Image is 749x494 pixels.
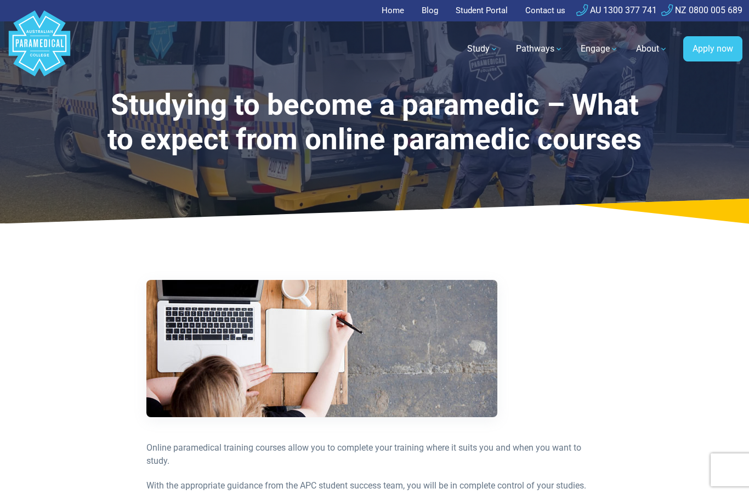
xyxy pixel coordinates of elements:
[146,441,603,468] p: Online paramedical training courses allow you to complete your training where it suits you and wh...
[146,280,497,417] img: online paramedic courses
[509,33,570,64] a: Pathways
[661,5,742,15] a: NZ 0800 005 689
[683,36,742,61] a: Apply now
[99,88,651,158] h1: Studying to become a paramedic – What to expect from online paramedic courses
[574,33,625,64] a: Engage
[576,5,657,15] a: AU 1300 377 741
[629,33,674,64] a: About
[461,33,505,64] a: Study
[7,21,72,77] a: Australian Paramedical College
